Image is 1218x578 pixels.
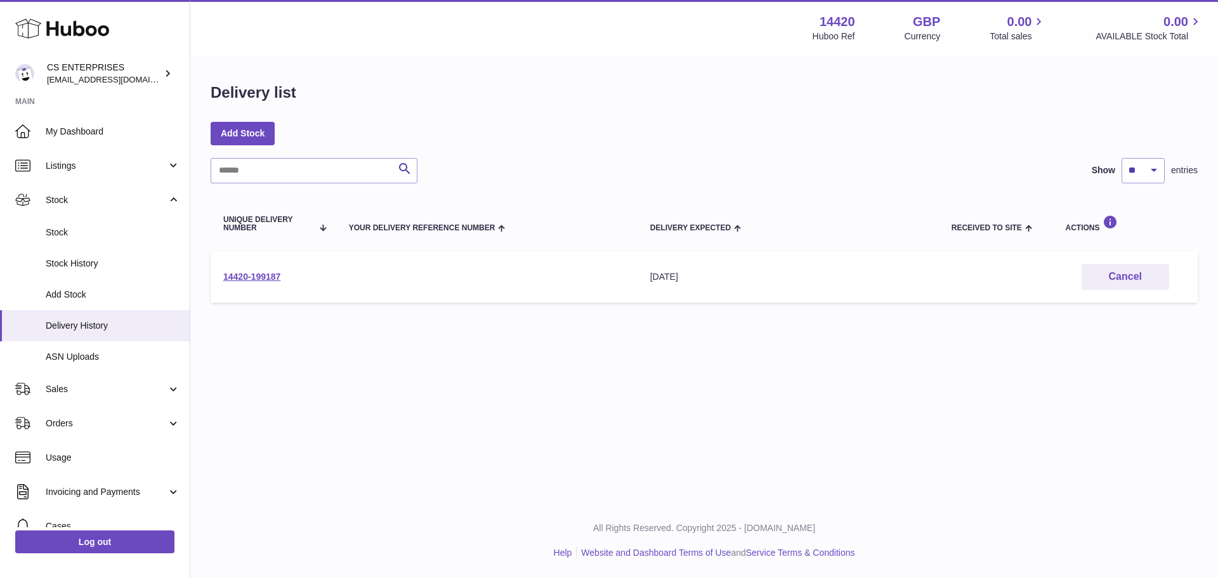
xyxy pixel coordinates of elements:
[577,547,855,559] li: and
[46,258,180,270] span: Stock History
[349,224,495,232] span: Your Delivery Reference Number
[47,62,161,86] div: CS ENTERPRISES
[554,548,572,558] a: Help
[1082,264,1169,290] button: Cancel
[46,160,167,172] span: Listings
[1171,164,1198,176] span: entries
[746,548,855,558] a: Service Terms & Conditions
[905,30,941,43] div: Currency
[47,74,187,84] span: [EMAIL_ADDRESS][DOMAIN_NAME]
[990,30,1046,43] span: Total sales
[211,122,275,145] a: Add Stock
[46,383,167,395] span: Sales
[1065,215,1185,232] div: Actions
[820,13,855,30] strong: 14420
[46,520,180,532] span: Cases
[813,30,855,43] div: Huboo Ref
[211,82,296,103] h1: Delivery list
[223,272,280,282] a: 14420-199187
[46,126,180,138] span: My Dashboard
[46,417,167,430] span: Orders
[15,530,174,553] a: Log out
[1096,13,1203,43] a: 0.00 AVAILABLE Stock Total
[1096,30,1203,43] span: AVAILABLE Stock Total
[581,548,731,558] a: Website and Dashboard Terms of Use
[1092,164,1115,176] label: Show
[46,227,180,239] span: Stock
[650,224,731,232] span: Delivery Expected
[990,13,1046,43] a: 0.00 Total sales
[952,224,1022,232] span: Received to Site
[46,452,180,464] span: Usage
[46,320,180,332] span: Delivery History
[650,271,926,283] div: [DATE]
[15,64,34,83] img: internalAdmin-14420@internal.huboo.com
[1007,13,1032,30] span: 0.00
[223,216,312,232] span: Unique Delivery Number
[46,289,180,301] span: Add Stock
[1163,13,1188,30] span: 0.00
[46,486,167,498] span: Invoicing and Payments
[46,351,180,363] span: ASN Uploads
[46,194,167,206] span: Stock
[913,13,940,30] strong: GBP
[200,522,1208,534] p: All Rights Reserved. Copyright 2025 - [DOMAIN_NAME]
